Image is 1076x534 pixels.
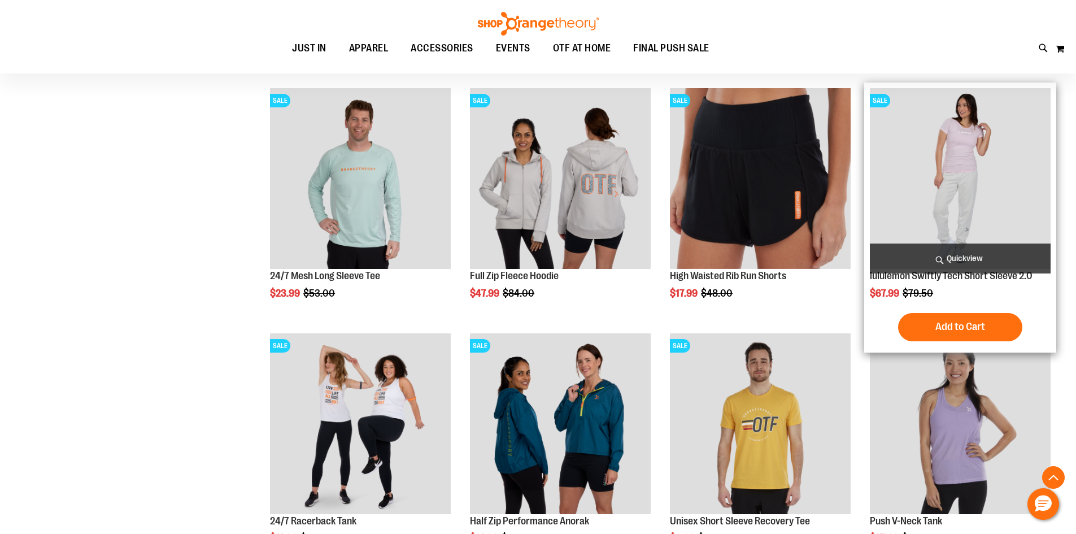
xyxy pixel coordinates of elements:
[935,320,985,333] span: Add to Cart
[349,36,389,61] span: APPAREL
[701,288,734,299] span: $48.00
[670,88,851,271] a: High Waisted Rib Run ShortsSALE
[670,270,786,281] a: High Waisted Rib Run Shorts
[1042,466,1065,489] button: Back To Top
[670,88,851,269] img: High Waisted Rib Run Shorts
[1027,488,1059,520] button: Hello, have a question? Let’s chat.
[870,94,890,107] span: SALE
[270,88,451,271] a: Main Image of 1457095SALE
[485,36,542,62] a: EVENTS
[281,36,338,62] a: JUST IN
[270,333,451,516] a: 24/7 Racerback TankSALE
[870,288,901,299] span: $67.99
[270,333,451,514] img: 24/7 Racerback Tank
[470,339,490,353] span: SALE
[870,88,1051,271] a: lululemon Swiftly Tech Short Sleeve 2.0SALE
[399,36,485,62] a: ACCESSORIES
[476,12,600,36] img: Shop Orangetheory
[292,36,326,61] span: JUST IN
[542,36,622,62] a: OTF AT HOME
[270,515,356,527] a: 24/7 Racerback Tank
[470,270,559,281] a: Full Zip Fleece Hoodie
[670,94,690,107] span: SALE
[496,36,530,61] span: EVENTS
[338,36,400,62] a: APPAREL
[270,270,380,281] a: 24/7 Mesh Long Sleeve Tee
[664,83,856,328] div: product
[670,333,851,514] img: Product image for Unisex Short Sleeve Recovery Tee
[670,288,699,299] span: $17.99
[470,94,490,107] span: SALE
[270,288,302,299] span: $23.99
[870,333,1051,516] a: Product image for Push V-Neck TankSALE
[870,270,1033,281] a: lululemon Swiftly Tech Short Sleeve 2.0
[633,36,709,61] span: FINAL PUSH SALE
[870,88,1051,269] img: lululemon Swiftly Tech Short Sleeve 2.0
[270,339,290,353] span: SALE
[870,333,1051,514] img: Product image for Push V-Neck Tank
[864,83,1056,353] div: product
[670,333,851,516] a: Product image for Unisex Short Sleeve Recovery TeeSALE
[470,88,651,269] img: Main Image of 1457091
[503,288,536,299] span: $84.00
[670,515,810,527] a: Unisex Short Sleeve Recovery Tee
[870,515,942,527] a: Push V-Neck Tank
[670,339,690,353] span: SALE
[270,94,290,107] span: SALE
[553,36,611,61] span: OTF AT HOME
[470,288,501,299] span: $47.99
[470,333,651,514] img: Half Zip Performance Anorak
[870,244,1051,273] a: Quickview
[470,515,589,527] a: Half Zip Performance Anorak
[411,36,473,61] span: ACCESSORIES
[270,88,451,269] img: Main Image of 1457095
[264,83,456,328] div: product
[903,288,935,299] span: $79.50
[622,36,721,61] a: FINAL PUSH SALE
[470,88,651,271] a: Main Image of 1457091SALE
[470,333,651,516] a: Half Zip Performance AnorakSALE
[464,83,656,328] div: product
[898,313,1022,341] button: Add to Cart
[303,288,337,299] span: $53.00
